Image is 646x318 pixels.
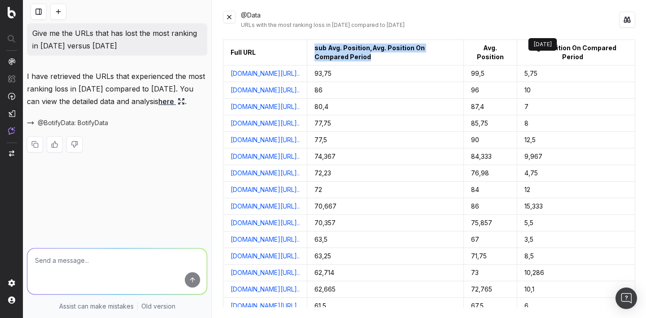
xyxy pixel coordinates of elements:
[231,48,256,57] button: Full URL
[524,301,628,310] div: 6
[314,44,456,61] div: sub Avg. Position,Avg. Position On Compared Period
[38,118,108,127] span: @BotifyData: BotifyData
[314,301,456,310] div: 61,5
[524,252,628,261] div: 8,5
[471,102,510,111] div: 87,4
[314,285,456,294] div: 62,665
[231,102,300,111] a: [DOMAIN_NAME][URL]..
[524,218,628,227] div: 5,5
[8,75,15,83] img: Intelligence
[9,150,14,157] img: Switch project
[471,44,510,61] button: Avg. Position
[314,152,456,161] div: 74,367
[32,27,202,52] p: Give me the URLs that has lost the most ranking in [DATE] versus [DATE]
[524,185,628,194] div: 12
[231,285,300,294] a: [DOMAIN_NAME][URL]..
[231,185,300,194] a: [DOMAIN_NAME][URL]..
[314,185,456,194] div: 72
[158,95,185,108] a: here
[8,58,15,65] img: Analytics
[471,69,510,78] div: 99,5
[8,127,15,135] img: Assist
[471,119,510,128] div: 85,75
[314,86,456,95] div: 86
[524,152,628,161] div: 9,967
[231,152,300,161] a: [DOMAIN_NAME][URL]..
[231,268,300,277] a: [DOMAIN_NAME][URL]..
[314,69,456,78] div: 93,75
[314,135,456,144] div: 77,5
[471,86,510,95] div: 96
[471,285,510,294] div: 72,765
[314,218,456,227] div: 70,357
[524,268,628,277] div: 10,286
[471,135,510,144] div: 90
[241,11,619,29] div: @Data
[231,135,300,144] a: [DOMAIN_NAME][URL]..
[314,252,456,261] div: 63,25
[528,38,557,51] div: [DATE]
[524,69,628,78] div: 5,75
[231,86,300,95] a: [DOMAIN_NAME][URL]..
[314,119,456,128] div: 77,75
[524,235,628,244] div: 3,5
[524,285,628,294] div: 10,1
[231,69,300,78] a: [DOMAIN_NAME][URL]..
[524,86,628,95] div: 10
[524,169,628,178] div: 4,75
[524,102,628,111] div: 7
[471,252,510,261] div: 71,75
[231,202,300,211] a: [DOMAIN_NAME][URL]..
[524,202,628,211] div: 15,333
[8,92,15,100] img: Activation
[615,288,637,309] div: Open Intercom Messenger
[314,268,456,277] div: 62,714
[8,110,15,117] img: Studio
[471,301,510,310] div: 67,5
[27,118,108,127] button: @BotifyData: BotifyData
[314,235,456,244] div: 63,5
[27,70,207,108] p: I have retrieved the URLs that experienced the most ranking loss in [DATE] compared to [DATE]. Yo...
[471,152,510,161] div: 84,333
[524,44,620,61] button: Avg. Position On Compared Period
[241,22,619,29] div: URLs with the most ranking loss in [DATE] compared to [DATE]
[8,7,16,18] img: Botify logo
[471,169,510,178] div: 76,98
[141,302,175,311] a: Old version
[231,119,300,128] a: [DOMAIN_NAME][URL]..
[59,302,134,311] p: Assist can make mistakes
[314,102,456,111] div: 80,4
[524,119,628,128] div: 8
[231,218,300,227] a: [DOMAIN_NAME][URL]..
[524,135,628,144] div: 12,5
[471,202,510,211] div: 86
[8,296,15,304] img: My account
[471,235,510,244] div: 67
[231,252,300,261] a: [DOMAIN_NAME][URL]..
[471,268,510,277] div: 73
[471,185,510,194] div: 84
[314,169,456,178] div: 72,23
[231,169,300,178] a: [DOMAIN_NAME][URL]..
[314,202,456,211] div: 70,667
[231,235,300,244] a: [DOMAIN_NAME][URL]..
[471,218,510,227] div: 75,857
[231,301,300,310] a: [DOMAIN_NAME][URL]..
[8,279,15,287] img: Setting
